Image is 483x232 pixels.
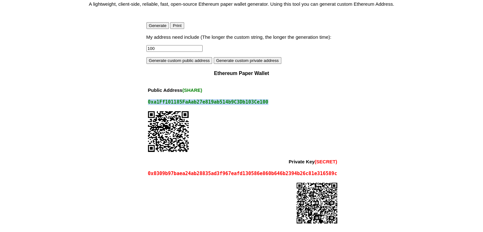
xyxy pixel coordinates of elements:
img: Scan me! [297,183,337,223]
button: Generate [146,22,169,29]
div: 0xa1Ff101185FaAab27e819ab514b9C3Db103Ce100 [148,99,337,105]
th: Public Address [146,84,339,96]
button: Generate custom public address [146,57,212,64]
div: 0x0309b97baea24ab28835ad3f967eafd130586e860b646b2394b26c81e316589c [297,183,337,224]
input: 66 [146,45,203,52]
div: Private Key [289,159,337,164]
span: Ethereum Paper Wallet [214,71,269,76]
span: (SHARE) [182,87,202,93]
div: 0x0309b97baea24ab28835ad3f967eafd130586e860b646b2394b26c81e316589c [148,171,337,176]
p: A lightweight, client-side, reliable, fast, open-source Ethereum paper wallet generator. Using th... [3,1,480,7]
button: Print [170,22,184,29]
img: Scan me! [148,111,189,152]
label: My address need include (The longer the custom string, the longer the generation time): [146,34,332,40]
div: 0xa1Ff101185FaAab27e819ab514b9C3Db103Ce100 [148,111,337,153]
button: Generate custom private address [214,57,281,64]
span: (SECRET) [315,159,337,164]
